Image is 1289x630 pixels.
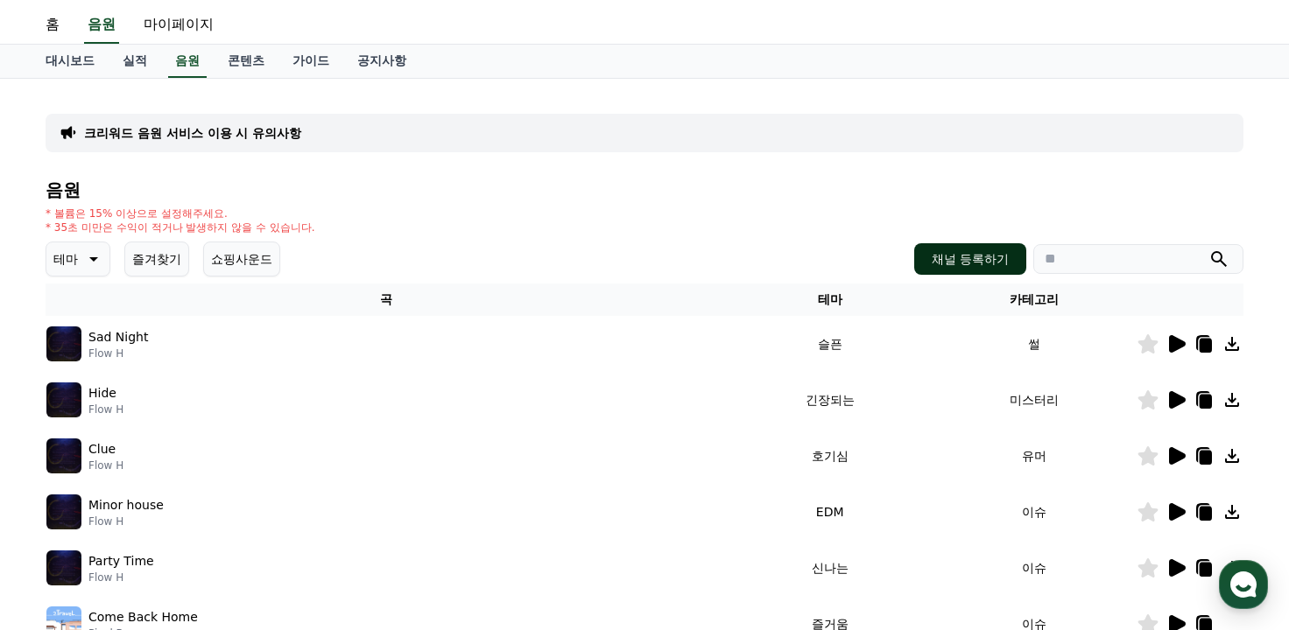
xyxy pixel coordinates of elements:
td: 유머 [932,428,1137,484]
span: 설정 [271,511,292,525]
th: 곡 [46,283,728,316]
td: 슬픈 [728,316,933,372]
td: 이슈 [932,540,1137,596]
p: Party Time [88,552,154,570]
p: 테마 [53,247,78,271]
p: Sad Night [88,328,148,346]
td: EDM [728,484,933,540]
a: 공지사항 [343,45,420,78]
p: Hide [88,384,116,402]
p: * 볼륨은 15% 이상으로 설정해주세요. [46,206,315,220]
span: 홈 [55,511,66,525]
p: Minor house [88,496,164,514]
button: 채널 등록하기 [914,243,1026,275]
p: Flow H [88,570,154,584]
p: * 35초 미만은 수익이 적거나 발생하지 않을 수 있습니다. [46,220,315,234]
a: 크리워드 음원 서비스 이용 시 유의사항 [84,124,301,142]
p: Flow H [88,458,123,472]
td: 신나는 [728,540,933,596]
a: 대시보드 [32,45,109,78]
img: music [46,382,81,417]
td: 이슈 [932,484,1137,540]
a: 마이페이지 [130,7,228,44]
h4: 음원 [46,180,1243,199]
p: Flow H [88,346,148,360]
button: 테마 [46,241,110,276]
a: 홈 [5,485,116,528]
th: 카테고리 [932,283,1137,316]
a: 콘텐츠 [214,45,278,78]
p: Clue [88,440,116,458]
p: Come Back Home [88,608,198,626]
img: music [46,494,81,529]
td: 미스터리 [932,372,1137,428]
td: 긴장되는 [728,372,933,428]
a: 음원 [168,45,207,78]
a: 홈 [32,7,74,44]
img: music [46,326,81,361]
td: 호기심 [728,428,933,484]
td: 썰 [932,316,1137,372]
button: 즐겨찾기 [124,241,189,276]
button: 쇼핑사운드 [203,241,280,276]
a: 대화 [116,485,226,528]
img: music [46,550,81,585]
p: Flow H [88,514,164,528]
th: 테마 [728,283,933,316]
img: music [46,438,81,473]
a: 가이드 [278,45,343,78]
a: 음원 [84,7,119,44]
a: 설정 [226,485,336,528]
a: 실적 [109,45,161,78]
span: 대화 [160,512,181,526]
p: Flow H [88,402,123,416]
